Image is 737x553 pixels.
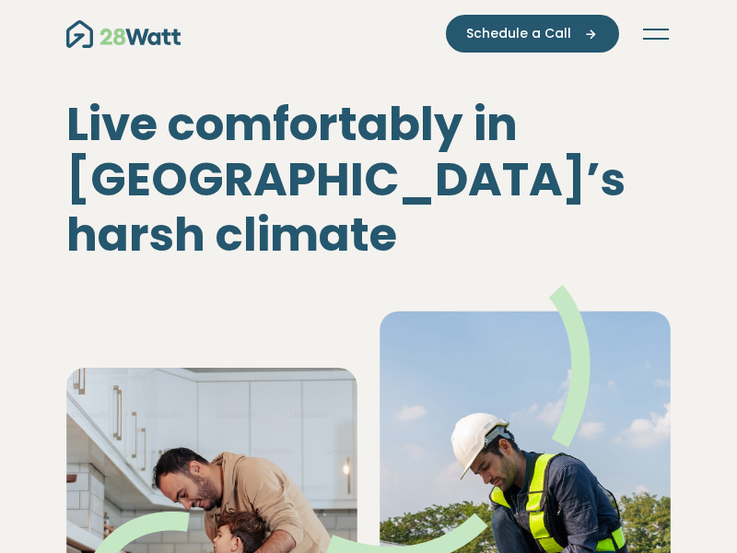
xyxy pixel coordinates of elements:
button: Schedule a Call [446,15,619,53]
nav: Main navigation [66,15,671,53]
img: 28Watt [66,20,181,48]
button: Toggle navigation [641,25,671,43]
span: Schedule a Call [466,24,571,43]
h1: Live comfortably in [GEOGRAPHIC_DATA]’s harsh climate [66,97,671,263]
